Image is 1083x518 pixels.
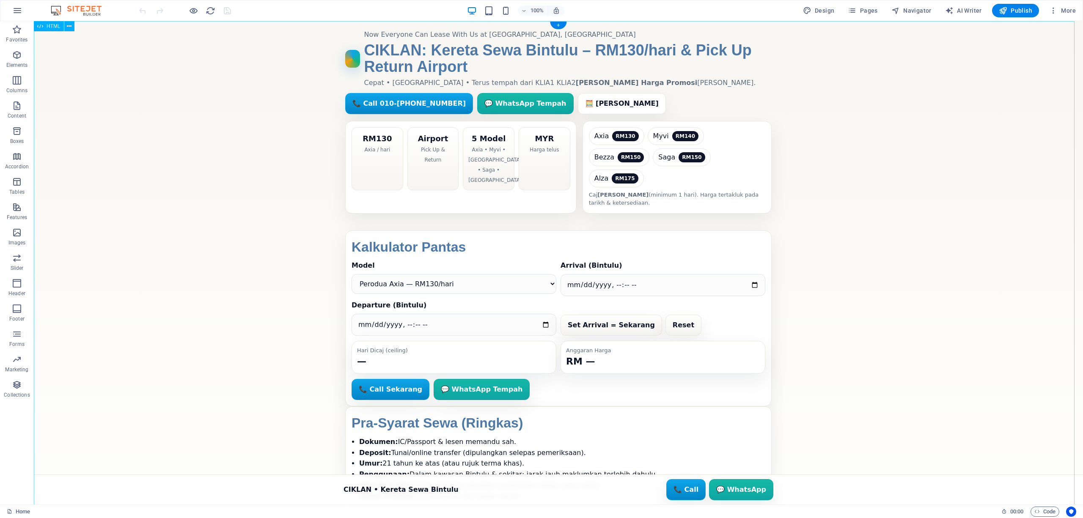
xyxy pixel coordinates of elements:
[47,24,60,29] span: HTML
[992,4,1039,17] button: Publish
[11,265,24,271] p: Slider
[188,5,198,16] button: Click here to leave preview mode and continue editing
[9,189,25,195] p: Tables
[1031,507,1059,517] button: Code
[8,239,26,246] p: Images
[7,214,27,221] p: Features
[1046,4,1079,17] button: More
[4,392,30,398] p: Collections
[518,5,548,16] button: 100%
[803,6,835,15] span: Design
[1016,508,1017,515] span: :
[205,5,215,16] button: reload
[6,87,27,94] p: Columns
[531,5,544,16] h6: 100%
[945,6,982,15] span: AI Writer
[999,6,1032,15] span: Publish
[10,138,24,145] p: Boxes
[6,36,27,43] p: Favorites
[1066,507,1076,517] button: Usercentrics
[1049,6,1076,15] span: More
[7,507,30,517] a: Click to cancel selection. Double-click to open Pages
[942,4,985,17] button: AI Writer
[891,6,932,15] span: Navigator
[9,315,25,322] p: Footer
[848,6,877,15] span: Pages
[800,4,838,17] div: Design (Ctrl+Alt+Y)
[206,6,215,16] i: Reload page
[6,62,28,69] p: Elements
[1034,507,1056,517] span: Code
[1010,507,1023,517] span: 00 00
[8,290,25,297] p: Header
[9,341,25,348] p: Forms
[888,4,935,17] button: Navigator
[800,4,838,17] button: Design
[5,366,28,373] p: Marketing
[5,163,29,170] p: Accordion
[49,5,112,16] img: Editor Logo
[552,7,560,14] i: On resize automatically adjust zoom level to fit chosen device.
[844,4,881,17] button: Pages
[8,112,26,119] p: Content
[550,22,566,29] div: +
[1001,507,1024,517] h6: Session time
